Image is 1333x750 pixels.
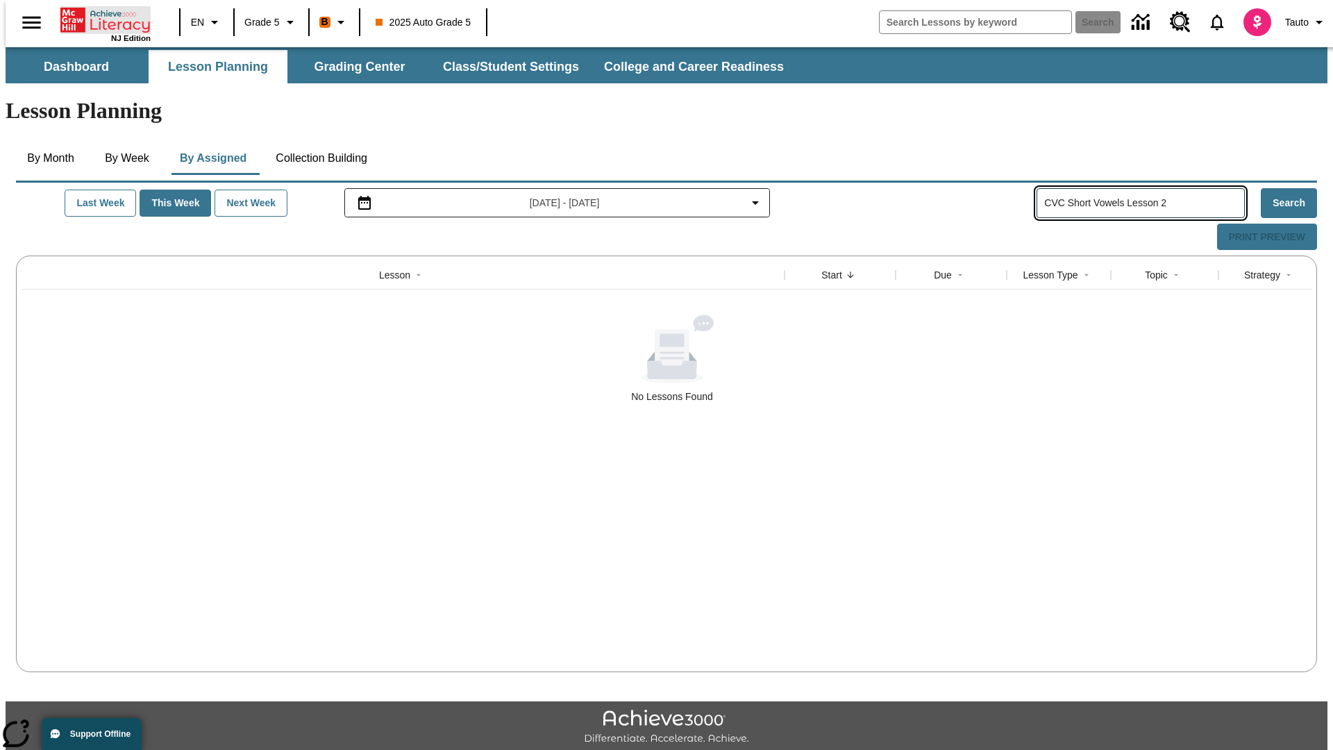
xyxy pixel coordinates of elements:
button: Sort [1078,267,1095,283]
button: Support Offline [42,718,142,750]
a: Data Center [1123,3,1162,42]
span: Grade 5 [244,15,280,30]
div: Lesson [379,268,410,282]
button: Language: EN, Select a language [185,10,229,35]
button: Search [1261,188,1317,218]
img: Achieve3000 Differentiate Accelerate Achieve [584,710,749,745]
button: Grading Center [290,50,429,83]
div: Strategy [1244,268,1280,282]
div: SubNavbar [6,47,1327,83]
button: College and Career Readiness [593,50,795,83]
button: Last Week [65,190,136,217]
button: Select a new avatar [1235,4,1280,40]
button: By Week [92,142,162,175]
button: Select the date range menu item [351,194,764,211]
input: Search Assigned Lessons [1044,193,1244,213]
button: Sort [1168,267,1184,283]
div: No Lessons Found [631,390,713,403]
button: Sort [410,267,427,283]
button: Boost Class color is orange. Change class color [314,10,355,35]
span: B [321,13,328,31]
span: EN [191,15,204,30]
img: avatar image [1243,8,1271,36]
span: [DATE] - [DATE] [530,196,600,210]
span: 2025 Auto Grade 5 [376,15,471,30]
button: Dashboard [7,50,146,83]
svg: Collapse Date Range Filter [747,194,764,211]
button: Sort [842,267,859,283]
h1: Lesson Planning [6,98,1327,124]
button: Sort [1280,267,1297,283]
a: Home [60,6,151,34]
button: Grade: Grade 5, Select a grade [239,10,304,35]
button: Profile/Settings [1280,10,1333,35]
div: Due [934,268,952,282]
button: Open side menu [11,2,52,43]
a: Resource Center, Will open in new tab [1162,3,1199,41]
div: SubNavbar [6,50,796,83]
button: This Week [140,190,211,217]
button: By Assigned [169,142,258,175]
button: Lesson Planning [149,50,287,83]
span: Support Offline [70,729,131,739]
button: Class/Student Settings [432,50,590,83]
div: No Lessons Found [22,315,1323,403]
div: Topic [1145,268,1168,282]
div: Start [821,268,842,282]
a: Notifications [1199,4,1235,40]
button: Collection Building [265,142,378,175]
button: Sort [952,267,969,283]
div: Home [60,5,151,42]
span: NJ Edition [111,34,151,42]
button: Next Week [215,190,287,217]
div: Lesson Type [1023,268,1078,282]
button: By Month [16,142,85,175]
span: Tauto [1285,15,1309,30]
input: search field [880,11,1071,33]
